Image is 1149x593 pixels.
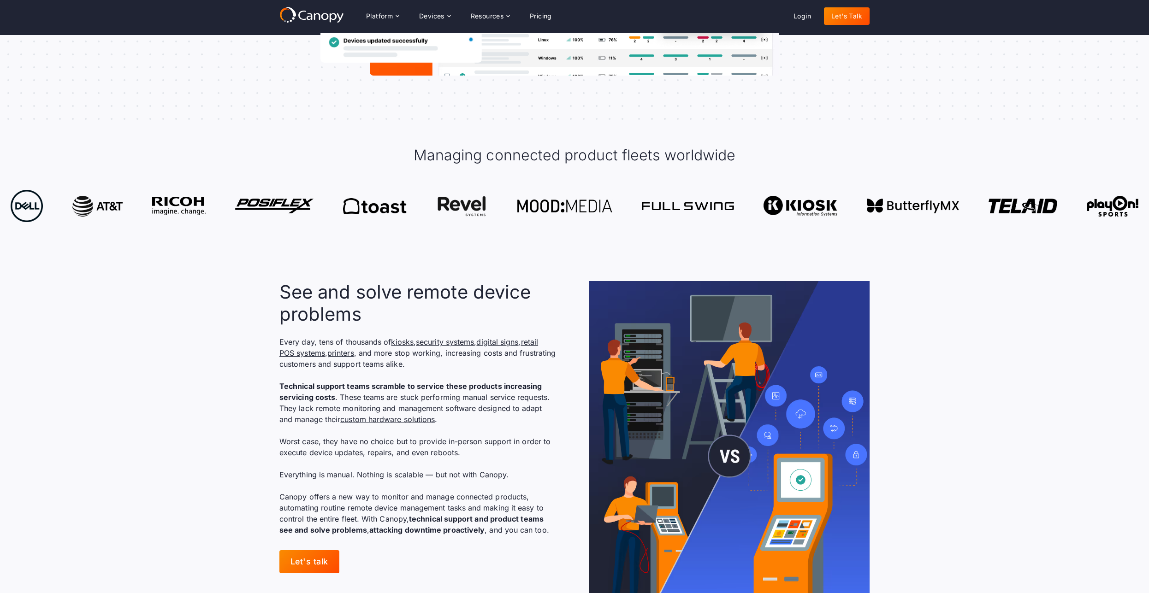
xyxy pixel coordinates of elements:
[419,13,444,19] div: Devices
[327,348,354,358] a: printers
[824,7,870,25] a: Let's Talk
[279,382,542,402] strong: Technical support teams scramble to service these products increasing servicing costs
[369,525,485,534] strong: attacking downtime proactively
[517,200,612,212] img: Canopy works with Mood Media
[988,199,1057,213] img: Canopy works with Telaid
[1086,196,1138,217] img: Canopy works with PlayOn Sports
[279,550,339,573] a: Let's talk
[343,198,406,214] img: Canopy works with Toast
[359,7,406,25] div: Platform
[786,7,818,25] a: Login
[279,514,544,534] strong: technical support and product teams see and solve problems
[391,337,413,346] a: kiosks
[522,7,559,25] a: Pricing
[471,13,504,19] div: Resources
[866,199,959,213] img: Canopy works with ButterflyMX
[641,202,734,210] img: Canopy works with Full Swing
[10,190,42,222] img: Canopy works with Dell
[763,196,836,217] img: Canopy works with Kiosk Information Systems
[412,7,458,25] div: Devices
[463,7,517,25] div: Resources
[279,336,556,535] p: Every day, tens of thousands of , , , , , and more stop working, increasing costs and frustrating...
[414,146,735,165] h2: Managing connected product fleets worldwide
[416,337,474,346] a: security systems
[279,281,556,325] h2: See and solve remote device problems
[152,197,205,215] img: Ricoh electronics and products uses Canopy
[476,337,518,346] a: digital signs
[235,199,314,213] img: Canopy works with Posiflex
[436,196,488,217] img: Canopy works with Revel Systems
[340,415,435,424] a: custom hardware solutions
[366,13,393,19] div: Platform
[72,196,122,217] img: Canopy works with AT&T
